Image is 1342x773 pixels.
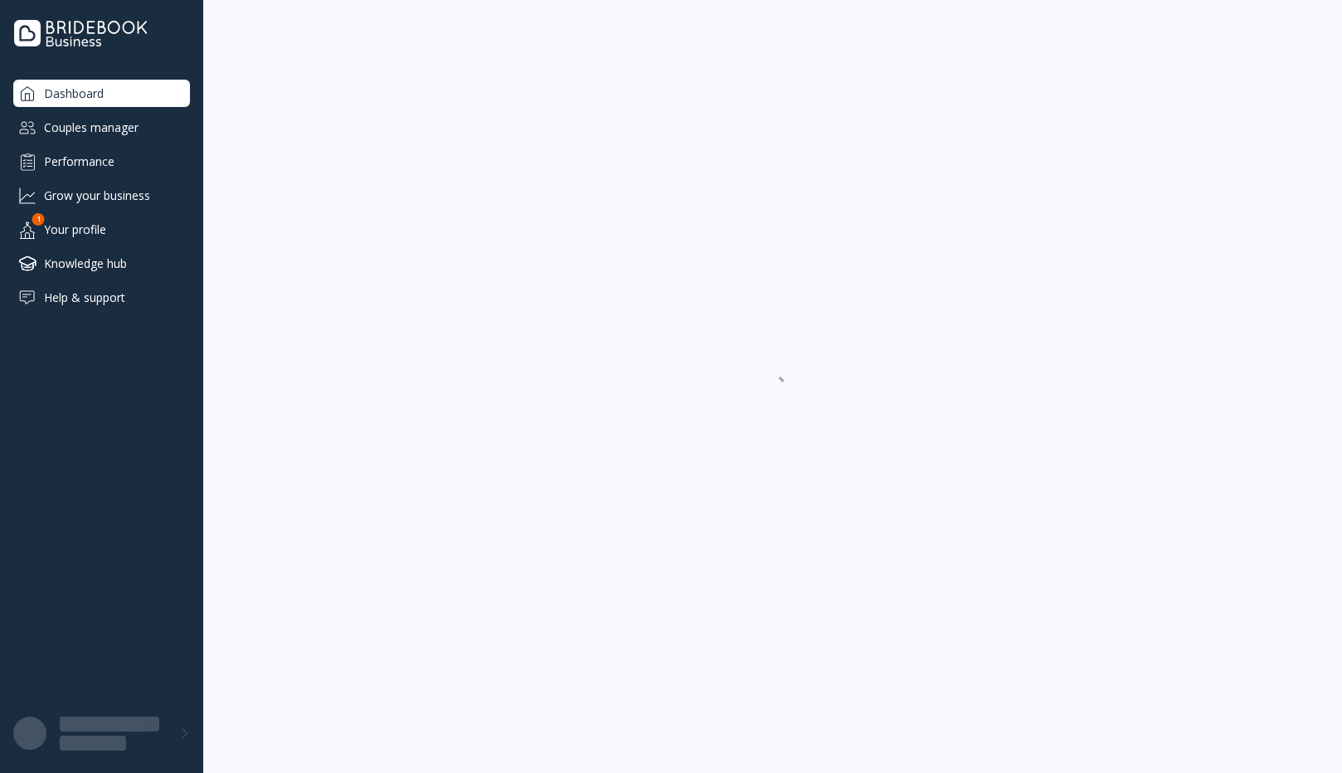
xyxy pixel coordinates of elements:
a: Performance [13,148,190,175]
a: Grow your business [13,182,190,209]
iframe: Chat Widget [1259,693,1342,773]
a: Help & support [13,284,190,311]
div: Your profile [13,216,190,243]
a: Your profile1 [13,216,190,243]
a: Knowledge hub [13,250,190,277]
a: Dashboard [13,80,190,107]
div: 1 [32,213,45,226]
a: Couples manager [13,114,190,141]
